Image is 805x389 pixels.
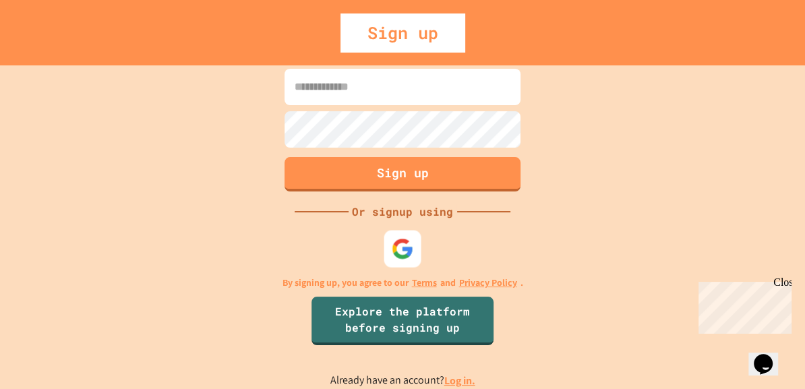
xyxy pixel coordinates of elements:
button: Sign up [285,157,520,191]
iframe: chat widget [748,335,792,376]
iframe: chat widget [693,276,792,334]
a: Privacy Policy [459,276,517,290]
p: By signing up, you agree to our and . [282,276,523,290]
a: Log in. [444,373,475,388]
p: Already have an account? [330,372,475,389]
a: Explore the platform before signing up [311,297,494,345]
img: google-icon.svg [392,238,414,260]
div: Or signup using [349,204,456,220]
div: Chat with us now!Close [5,5,93,86]
a: Terms [412,276,437,290]
div: Sign up [340,13,465,53]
